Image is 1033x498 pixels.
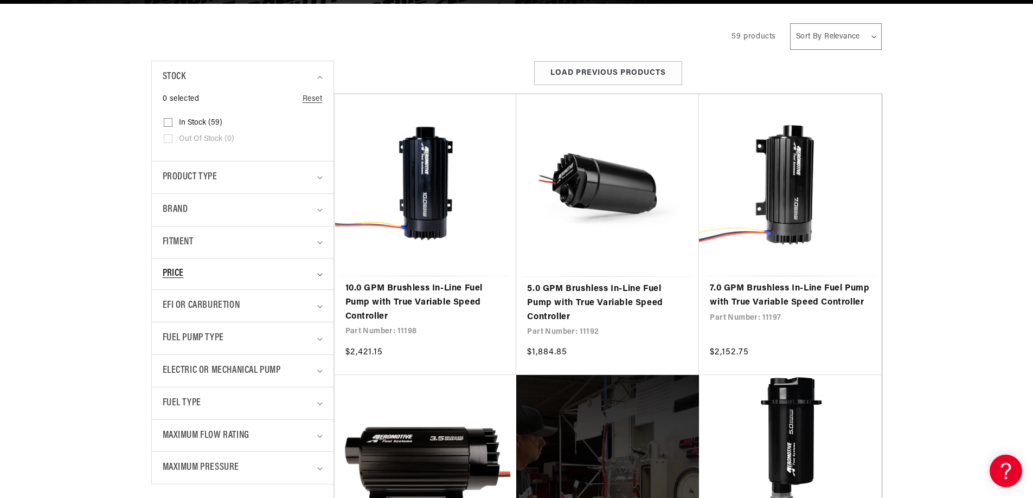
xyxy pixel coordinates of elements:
span: Maximum Flow Rating [163,428,249,444]
summary: Electric or Mechanical Pump (0 selected) [163,355,323,387]
summary: Fitment (0 selected) [163,227,323,258]
summary: EFI or Carburetion (0 selected) [163,290,323,322]
span: Electric or Mechanical Pump [163,363,281,379]
span: Price [163,267,184,281]
summary: Product type (0 selected) [163,161,323,193]
span: Fitment [163,235,194,250]
summary: Maximum Pressure (0 selected) [163,452,323,484]
span: Fuel Pump Type [163,331,224,346]
span: Maximum Pressure [163,460,240,476]
span: In stock (59) [179,118,222,128]
a: 10.0 GPM Brushless In-Line Fuel Pump with True Variable Speed Controller [345,282,506,324]
span: EFI or Carburetion [163,298,240,314]
span: Brand [163,202,188,218]
span: 59 products [732,33,776,41]
a: 5.0 GPM Brushless In-Line Fuel Pump with True Variable Speed Controller [527,282,688,324]
span: Product type [163,170,217,185]
summary: Stock (0 selected) [163,61,323,93]
span: Fuel Type [163,396,201,411]
summary: Brand (0 selected) [163,194,323,226]
summary: Fuel Type (0 selected) [163,387,323,419]
a: Reset [303,93,323,105]
summary: Maximum Flow Rating (0 selected) [163,420,323,452]
span: Out of stock (0) [179,134,234,144]
a: 7.0 GPM Brushless In-Line Fuel Pump with True Variable Speed Controller [710,282,870,309]
summary: Price [163,258,323,289]
summary: Fuel Pump Type (0 selected) [163,322,323,354]
button: Load Previous Products [534,61,682,86]
span: Stock [163,69,186,85]
span: 0 selected [163,93,200,105]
